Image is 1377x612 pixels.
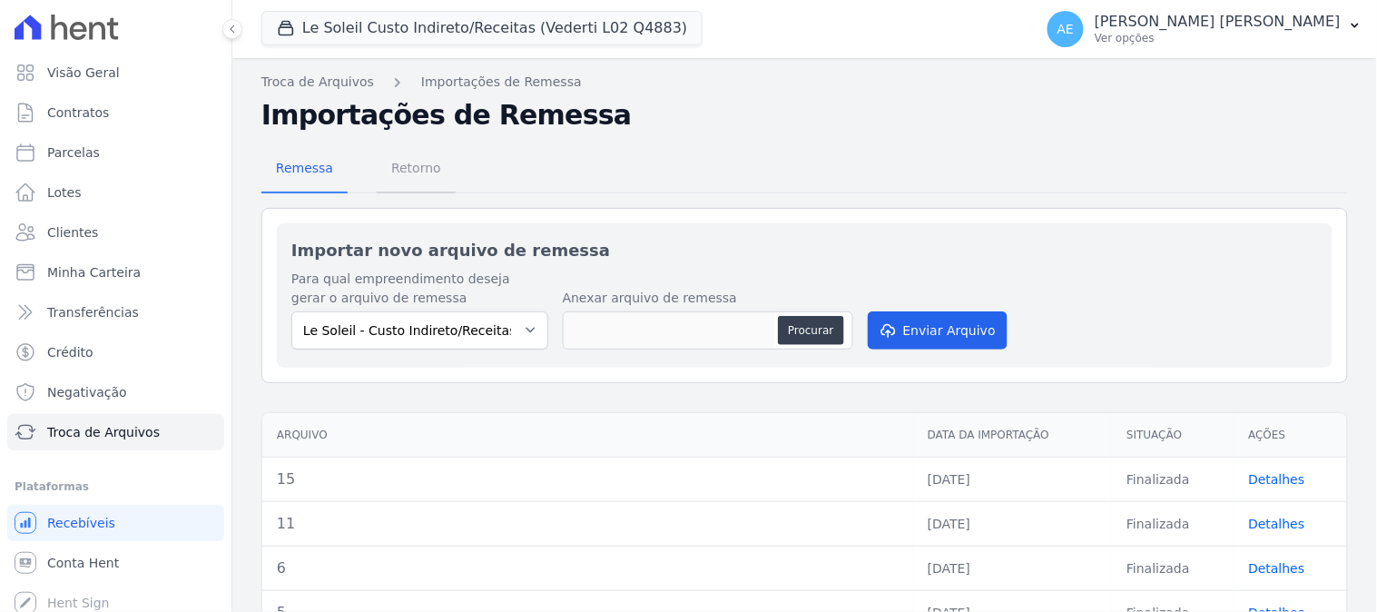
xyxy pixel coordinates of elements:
[7,254,224,291] a: Minha Carteira
[261,146,348,193] a: Remessa
[47,303,139,321] span: Transferências
[277,469,899,490] div: 15
[47,263,141,281] span: Minha Carteira
[47,64,120,82] span: Visão Geral
[913,457,1112,501] td: [DATE]
[7,174,224,211] a: Lotes
[1249,472,1305,487] a: Detalhes
[7,54,224,91] a: Visão Geral
[1249,561,1305,576] a: Detalhes
[291,238,1318,262] h2: Importar novo arquivo de remessa
[7,214,224,251] a: Clientes
[47,183,82,202] span: Lotes
[1033,4,1377,54] button: AE [PERSON_NAME] [PERSON_NAME] Ver opções
[7,334,224,370] a: Crédito
[47,343,93,361] span: Crédito
[1234,413,1347,458] th: Ações
[261,73,374,92] a: Troca de Arquivos
[778,316,843,345] button: Procurar
[421,73,582,92] a: Importações de Remessa
[7,505,224,541] a: Recebíveis
[261,99,1348,132] h2: Importações de Remessa
[47,104,109,122] span: Contratos
[261,11,703,45] button: Le Soleil Custo Indireto/Receitas (Vederti L02 Q4883)
[913,501,1112,546] td: [DATE]
[47,383,127,401] span: Negativação
[7,374,224,410] a: Negativação
[261,73,1348,92] nav: Breadcrumb
[265,150,344,186] span: Remessa
[868,311,1008,350] button: Enviar Arquivo
[7,414,224,450] a: Troca de Arquivos
[47,554,119,572] span: Conta Hent
[277,513,899,535] div: 11
[913,413,1112,458] th: Data da Importação
[47,143,100,162] span: Parcelas
[1057,23,1074,35] span: AE
[1112,457,1234,501] td: Finalizada
[15,476,217,498] div: Plataformas
[7,94,224,131] a: Contratos
[291,270,548,308] label: Para qual empreendimento deseja gerar o arquivo de remessa
[1095,31,1341,45] p: Ver opções
[1112,413,1234,458] th: Situação
[1112,501,1234,546] td: Finalizada
[7,294,224,331] a: Transferências
[7,545,224,581] a: Conta Hent
[277,558,899,579] div: 6
[262,413,913,458] th: Arquivo
[7,134,224,171] a: Parcelas
[563,289,853,308] label: Anexar arquivo de remessa
[1095,13,1341,31] p: [PERSON_NAME] [PERSON_NAME]
[47,423,160,441] span: Troca de Arquivos
[380,150,452,186] span: Retorno
[913,546,1112,590] td: [DATE]
[1249,517,1305,531] a: Detalhes
[377,146,456,193] a: Retorno
[47,514,115,532] span: Recebíveis
[1112,546,1234,590] td: Finalizada
[47,223,98,242] span: Clientes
